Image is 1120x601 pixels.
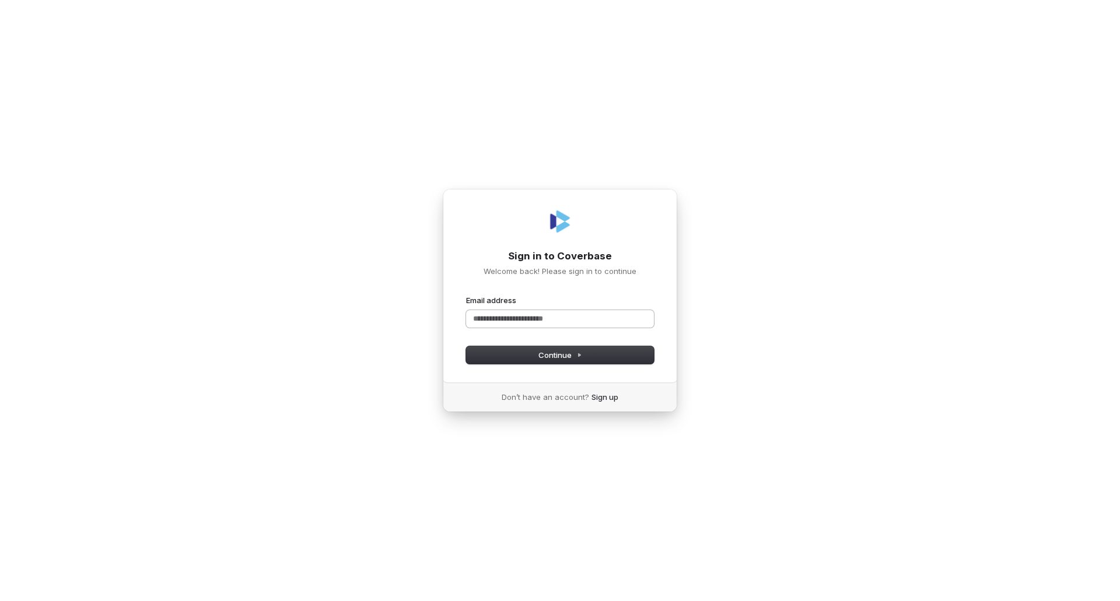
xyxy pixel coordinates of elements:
label: Email address [466,295,516,305]
span: Continue [538,350,582,360]
p: Welcome back! Please sign in to continue [466,266,654,276]
a: Sign up [591,392,618,402]
h1: Sign in to Coverbase [466,249,654,263]
img: Coverbase [546,208,574,236]
button: Continue [466,346,654,364]
span: Don’t have an account? [502,392,589,402]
